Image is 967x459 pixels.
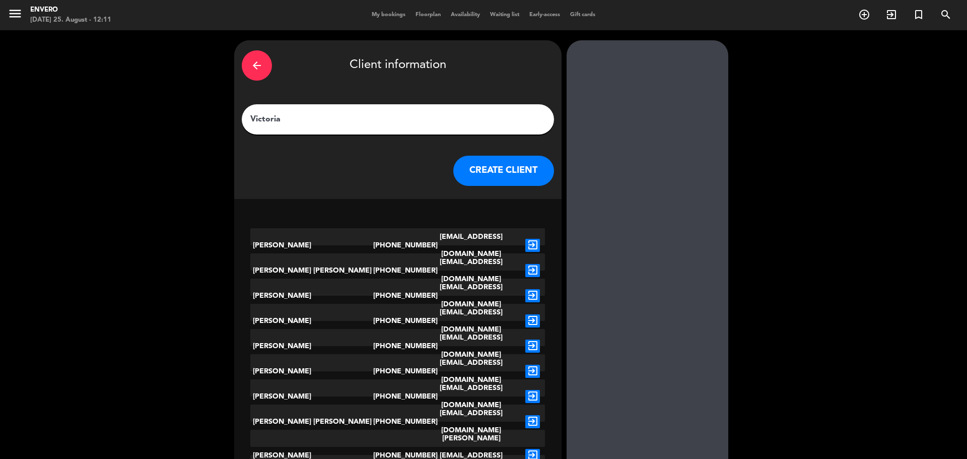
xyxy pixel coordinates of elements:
div: [EMAIL_ADDRESS][DOMAIN_NAME] [422,354,520,388]
div: [PHONE_NUMBER] [373,304,423,338]
div: [EMAIL_ADDRESS][DOMAIN_NAME] [422,253,520,288]
i: exit_to_app [525,264,540,277]
span: My bookings [367,12,410,18]
i: exit_to_app [525,239,540,252]
button: CREATE CLIENT [453,156,554,186]
div: [EMAIL_ADDRESS][DOMAIN_NAME] [422,379,520,414]
span: Availability [446,12,485,18]
i: menu [8,6,23,21]
div: [EMAIL_ADDRESS][DOMAIN_NAME] [422,405,520,439]
i: exit_to_app [525,415,540,428]
div: [PHONE_NUMBER] [373,379,423,414]
i: exit_to_app [525,390,540,403]
div: [PHONE_NUMBER] [373,329,423,363]
div: [PHONE_NUMBER] [373,253,423,288]
button: menu [8,6,23,25]
span: Waiting list [485,12,524,18]
div: [EMAIL_ADDRESS][DOMAIN_NAME] [422,304,520,338]
div: [EMAIL_ADDRESS][DOMAIN_NAME] [422,228,520,263]
div: [PHONE_NUMBER] [373,228,423,263]
input: Type name, email or phone number... [249,112,546,126]
div: [PERSON_NAME] [250,304,373,338]
div: [EMAIL_ADDRESS][DOMAIN_NAME] [422,279,520,313]
div: [PHONE_NUMBER] [373,279,423,313]
div: [PERSON_NAME] [250,329,373,363]
i: arrow_back [251,59,263,72]
i: exit_to_app [525,340,540,353]
i: turned_in_not [913,9,925,21]
div: [PHONE_NUMBER] [373,405,423,439]
div: [PERSON_NAME] [PERSON_NAME] [250,253,373,288]
i: exit_to_app [525,289,540,302]
i: exit_to_app [525,365,540,378]
i: exit_to_app [525,314,540,327]
div: [PERSON_NAME] [250,379,373,414]
span: Gift cards [565,12,600,18]
span: Early-access [524,12,565,18]
div: [PHONE_NUMBER] [373,354,423,388]
div: [EMAIL_ADDRESS][DOMAIN_NAME] [422,329,520,363]
div: [PERSON_NAME] [PERSON_NAME] [250,405,373,439]
i: add_circle_outline [858,9,870,21]
div: [DATE] 25. August - 12:11 [30,15,111,25]
div: Envero [30,5,111,15]
span: Floorplan [410,12,446,18]
div: [PERSON_NAME] [250,354,373,388]
div: [PERSON_NAME] [250,228,373,263]
i: exit_to_app [885,9,897,21]
div: Client information [242,48,554,83]
i: search [940,9,952,21]
div: [PERSON_NAME] [250,279,373,313]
